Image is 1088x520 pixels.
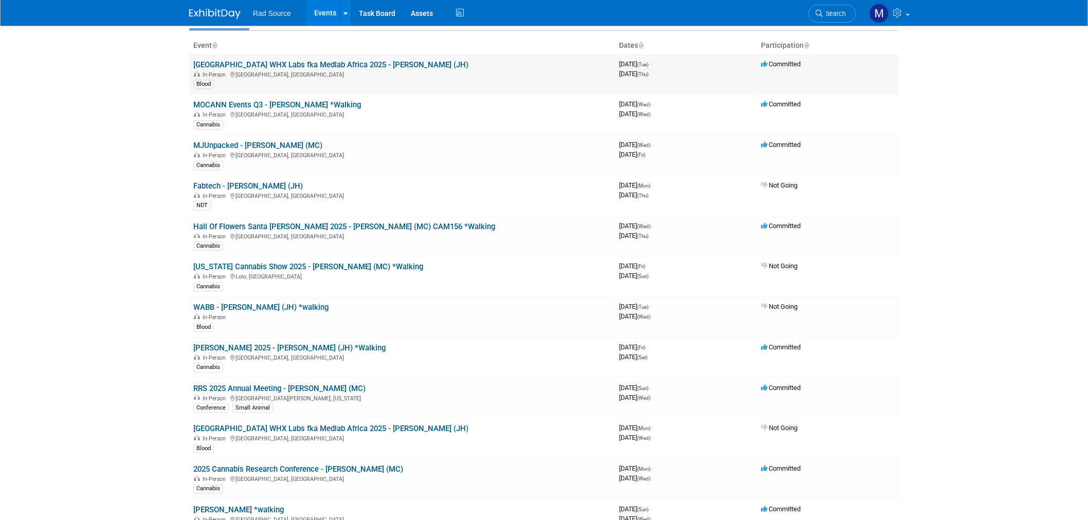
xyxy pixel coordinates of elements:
img: In-Person Event [194,112,200,117]
span: [DATE] [619,222,654,230]
img: In-Person Event [194,314,200,319]
a: [PERSON_NAME] *walking [193,505,284,514]
img: In-Person Event [194,476,200,481]
span: (Mon) [637,466,650,472]
span: Committed [761,100,801,108]
div: [GEOGRAPHIC_DATA], [GEOGRAPHIC_DATA] [193,110,611,118]
span: Committed [761,384,801,392]
span: (Mon) [637,183,650,189]
div: [GEOGRAPHIC_DATA][PERSON_NAME], [US_STATE] [193,394,611,402]
div: Conference [193,403,229,413]
span: [DATE] [619,394,650,401]
span: Committed [761,465,801,472]
a: [GEOGRAPHIC_DATA] WHX Labs fka Medlab Africa 2025 - [PERSON_NAME] (JH) [193,424,468,433]
span: (Thu) [637,233,648,239]
img: In-Person Event [194,355,200,360]
span: [DATE] [619,232,648,239]
div: Small Animal [232,403,273,413]
span: (Tue) [637,304,648,310]
span: In-Person [203,314,229,321]
span: (Wed) [637,224,650,229]
span: In-Person [203,476,229,482]
span: - [650,303,651,310]
span: [DATE] [619,151,645,158]
span: [DATE] [619,353,647,361]
span: (Thu) [637,71,648,77]
a: 2025 Cannabis Research Conference - [PERSON_NAME] (MC) [193,465,403,474]
span: [DATE] [619,141,654,148]
span: [DATE] [619,60,651,68]
span: [DATE] [619,100,654,108]
a: Fabtech - [PERSON_NAME] (JH) [193,181,303,191]
span: [DATE] [619,474,650,482]
span: - [650,505,651,513]
span: - [652,100,654,108]
div: Cannabis [193,161,223,170]
a: RRS 2025 Annual Meeting - [PERSON_NAME] (MC) [193,384,366,393]
span: [DATE] [619,110,650,118]
th: Participation [757,37,899,54]
span: (Wed) [637,395,650,401]
span: [DATE] [619,272,648,280]
span: Search [823,10,846,17]
span: (Fri) [637,264,645,269]
span: - [647,262,648,270]
img: In-Person Event [194,193,200,198]
th: Dates [615,37,757,54]
th: Event [189,37,615,54]
div: [GEOGRAPHIC_DATA], [GEOGRAPHIC_DATA] [193,232,611,240]
img: ExhibitDay [189,9,241,19]
span: In-Person [203,273,229,280]
span: In-Person [203,152,229,159]
a: Sort by Start Date [638,41,643,49]
span: - [652,141,654,148]
a: Search [809,5,856,23]
span: - [647,343,648,351]
span: [DATE] [619,303,651,310]
span: [DATE] [619,424,654,432]
img: In-Person Event [194,152,200,157]
span: - [652,424,654,432]
span: - [652,465,654,472]
a: [GEOGRAPHIC_DATA] WHX Labs fka Medlab Africa 2025 - [PERSON_NAME] (JH) [193,60,468,69]
span: (Wed) [637,102,650,107]
div: [GEOGRAPHIC_DATA], [GEOGRAPHIC_DATA] [193,353,611,361]
span: Committed [761,505,801,513]
span: Not Going [761,181,797,189]
span: [DATE] [619,312,650,320]
span: (Wed) [637,435,650,441]
div: Cannabis [193,242,223,251]
span: (Wed) [637,314,650,320]
span: (Sun) [637,273,648,279]
a: Hall Of Flowers Santa [PERSON_NAME] 2025 - [PERSON_NAME] (MC) CAM156 *Walking [193,222,495,231]
div: [GEOGRAPHIC_DATA], [GEOGRAPHIC_DATA] [193,191,611,199]
span: In-Person [203,435,229,442]
div: [GEOGRAPHIC_DATA], [GEOGRAPHIC_DATA] [193,70,611,78]
span: (Mon) [637,425,650,431]
img: In-Person Event [194,233,200,238]
a: [US_STATE] Cannabis Show 2025 - [PERSON_NAME] (MC) *Walking [193,262,423,271]
img: In-Person Event [194,273,200,278]
span: Rad Source [253,9,291,17]
div: [GEOGRAPHIC_DATA], [GEOGRAPHIC_DATA] [193,474,611,482]
span: (Thu) [637,193,648,198]
span: In-Person [203,355,229,361]
span: [DATE] [619,262,648,270]
span: (Fri) [637,152,645,158]
span: (Wed) [637,142,650,148]
span: Not Going [761,262,797,270]
span: [DATE] [619,505,651,513]
span: [DATE] [619,434,650,441]
div: Blood [193,444,214,453]
div: Cannabis [193,120,223,129]
span: - [650,60,651,68]
div: Cannabis [193,484,223,493]
div: [GEOGRAPHIC_DATA], [GEOGRAPHIC_DATA] [193,434,611,442]
span: [DATE] [619,384,651,392]
span: [DATE] [619,181,654,189]
span: (Wed) [637,476,650,481]
span: In-Person [203,233,229,240]
a: WABB - [PERSON_NAME] (JH) *walking [193,303,329,312]
img: In-Person Event [194,395,200,400]
span: Committed [761,343,801,351]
